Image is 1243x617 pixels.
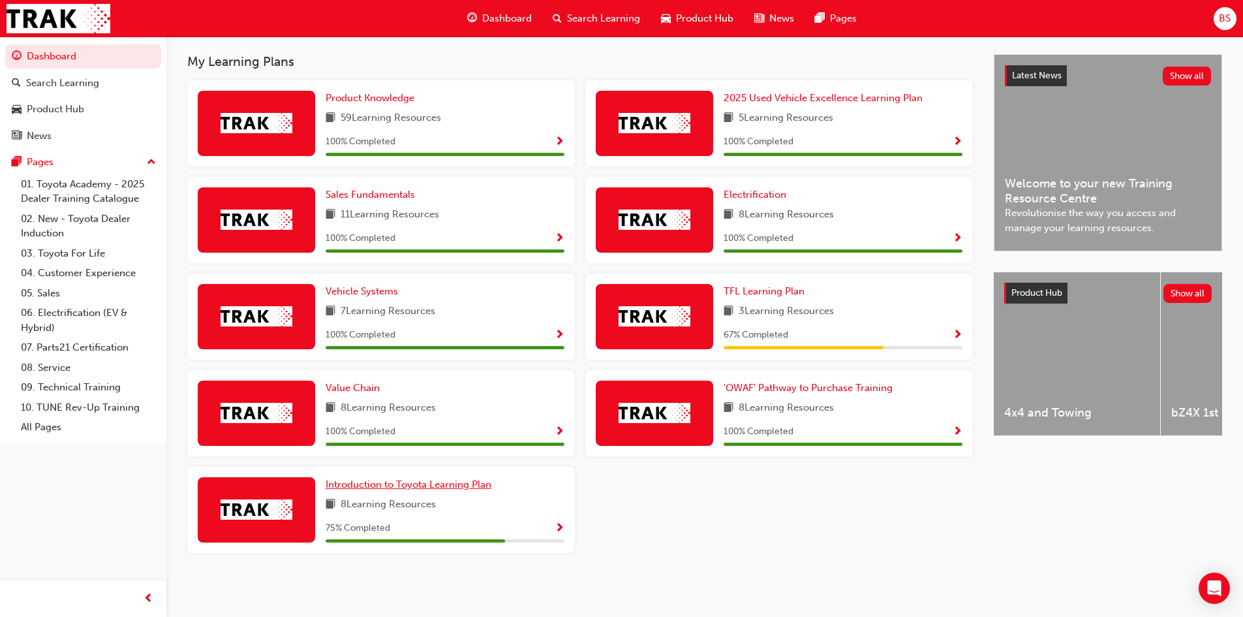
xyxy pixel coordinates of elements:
span: book-icon [326,207,335,223]
div: News [27,129,52,144]
a: 01. Toyota Academy - 2025 Dealer Training Catalogue [16,174,161,209]
span: book-icon [724,207,733,223]
button: Show all [1163,67,1212,86]
button: Pages [5,150,161,174]
button: BS [1214,7,1236,30]
div: Product Hub [27,102,84,117]
span: search-icon [12,78,21,89]
span: Show Progress [953,233,962,245]
span: 7 Learning Resources [341,304,435,320]
span: Product Hub [1011,287,1062,298]
button: Show Progress [953,134,962,150]
a: 03. Toyota For Life [16,244,161,264]
span: Show Progress [953,136,962,148]
span: search-icon [553,10,562,27]
a: search-iconSearch Learning [542,5,651,32]
span: Revolutionise the way you access and manage your learning resources. [1005,206,1211,235]
a: Latest NewsShow allWelcome to your new Training Resource CentreRevolutionise the way you access a... [994,54,1222,251]
span: Welcome to your new Training Resource Centre [1005,176,1211,206]
img: Trak [619,210,690,230]
span: Pages [830,11,857,26]
img: Trak [619,403,690,423]
a: 2025 Used Vehicle Excellence Learning Plan [724,91,928,106]
button: Show Progress [953,230,962,247]
span: news-icon [754,10,764,27]
span: 8 Learning Resources [341,497,436,513]
button: DashboardSearch LearningProduct HubNews [5,42,161,150]
button: Show Progress [555,520,564,537]
h3: My Learning Plans [187,54,973,69]
img: Trak [619,306,690,326]
button: Show Progress [953,327,962,343]
span: BS [1219,11,1231,26]
a: TFL Learning Plan [724,284,810,299]
button: Show Progress [555,424,564,440]
a: Latest NewsShow all [1005,65,1211,86]
span: Latest News [1012,70,1062,81]
span: Vehicle Systems [326,285,398,297]
span: pages-icon [815,10,825,27]
button: Show Progress [953,424,962,440]
span: pages-icon [12,157,22,168]
span: book-icon [326,304,335,320]
img: Trak [221,210,292,230]
span: 100 % Completed [326,231,395,246]
a: Search Learning [5,71,161,95]
span: 8 Learning Resources [739,207,834,223]
span: 67 % Completed [724,328,788,343]
span: 100 % Completed [724,231,793,246]
span: Dashboard [482,11,532,26]
span: car-icon [661,10,671,27]
span: 100 % Completed [326,328,395,343]
div: Open Intercom Messenger [1199,573,1230,604]
span: book-icon [724,400,733,417]
a: Introduction to Toyota Learning Plan [326,477,497,492]
span: TFL Learning Plan [724,285,805,297]
a: Product HubShow all [1004,283,1212,304]
a: Sales Fundamentals [326,187,420,202]
span: prev-icon [144,591,153,607]
span: Value Chain [326,382,380,394]
span: book-icon [724,304,733,320]
span: 59 Learning Resources [341,110,441,127]
a: 08. Service [16,358,161,378]
span: Show Progress [953,330,962,341]
span: 100 % Completed [326,134,395,150]
span: Show Progress [953,426,962,438]
button: Show Progress [555,230,564,247]
a: car-iconProduct Hub [651,5,744,32]
span: 75 % Completed [326,521,390,536]
span: car-icon [12,104,22,116]
a: Trak [7,4,110,33]
span: guage-icon [467,10,477,27]
span: 2025 Used Vehicle Excellence Learning Plan [724,92,923,104]
img: Trak [221,113,292,133]
a: 10. TUNE Rev-Up Training [16,398,161,418]
span: guage-icon [12,51,22,63]
span: News [769,11,794,26]
a: Value Chain [326,381,385,396]
span: Sales Fundamentals [326,189,415,200]
span: 100 % Completed [724,424,793,439]
img: Trak [221,403,292,423]
img: Trak [221,306,292,326]
span: Show Progress [555,523,564,535]
a: Product Knowledge [326,91,420,106]
a: Vehicle Systems [326,284,403,299]
a: Electrification [724,187,791,202]
span: Search Learning [567,11,640,26]
div: Pages [27,155,54,170]
a: 07. Parts21 Certification [16,338,161,358]
span: 3 Learning Resources [739,304,834,320]
a: pages-iconPages [805,5,867,32]
a: 4x4 and Towing [994,272,1160,435]
span: book-icon [326,110,335,127]
span: book-icon [724,110,733,127]
a: 05. Sales [16,283,161,304]
span: Show Progress [555,233,564,245]
span: Product Hub [676,11,733,26]
span: 8 Learning Resources [739,400,834,417]
span: 5 Learning Resources [739,110,833,127]
a: news-iconNews [744,5,805,32]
